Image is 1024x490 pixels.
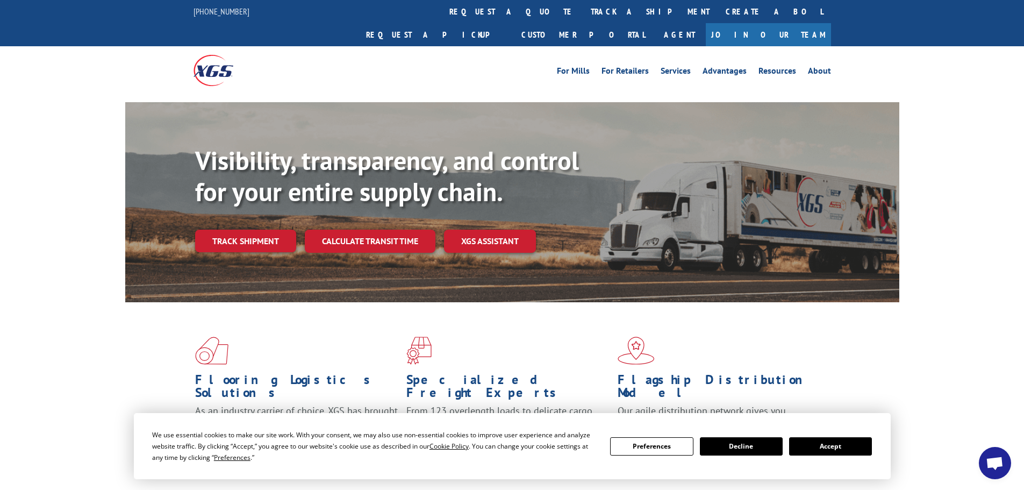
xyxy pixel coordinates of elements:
[618,373,821,404] h1: Flagship Distribution Model
[444,230,536,253] a: XGS ASSISTANT
[406,373,610,404] h1: Specialized Freight Experts
[152,429,597,463] div: We use essential cookies to make our site work. With your consent, we may also use non-essential ...
[195,373,398,404] h1: Flooring Logistics Solutions
[979,447,1011,479] a: Open chat
[406,404,610,452] p: From 123 overlength loads to delicate cargo, our experienced staff knows the best way to move you...
[406,337,432,365] img: xgs-icon-focused-on-flooring-red
[513,23,653,46] a: Customer Portal
[618,404,815,430] span: Our agile distribution network gives you nationwide inventory management on demand.
[653,23,706,46] a: Agent
[618,337,655,365] img: xgs-icon-flagship-distribution-model-red
[429,442,469,451] span: Cookie Policy
[700,437,783,456] button: Decline
[195,144,579,208] b: Visibility, transparency, and control for your entire supply chain.
[610,437,693,456] button: Preferences
[706,23,831,46] a: Join Our Team
[134,413,891,479] div: Cookie Consent Prompt
[789,437,872,456] button: Accept
[214,453,250,462] span: Preferences
[808,67,831,79] a: About
[305,230,435,253] a: Calculate transit time
[703,67,747,79] a: Advantages
[194,6,249,17] a: [PHONE_NUMBER]
[601,67,649,79] a: For Retailers
[358,23,513,46] a: Request a pickup
[195,337,228,365] img: xgs-icon-total-supply-chain-intelligence-red
[195,230,296,252] a: Track shipment
[557,67,590,79] a: For Mills
[758,67,796,79] a: Resources
[195,404,398,443] span: As an industry carrier of choice, XGS has brought innovation and dedication to flooring logistics...
[661,67,691,79] a: Services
